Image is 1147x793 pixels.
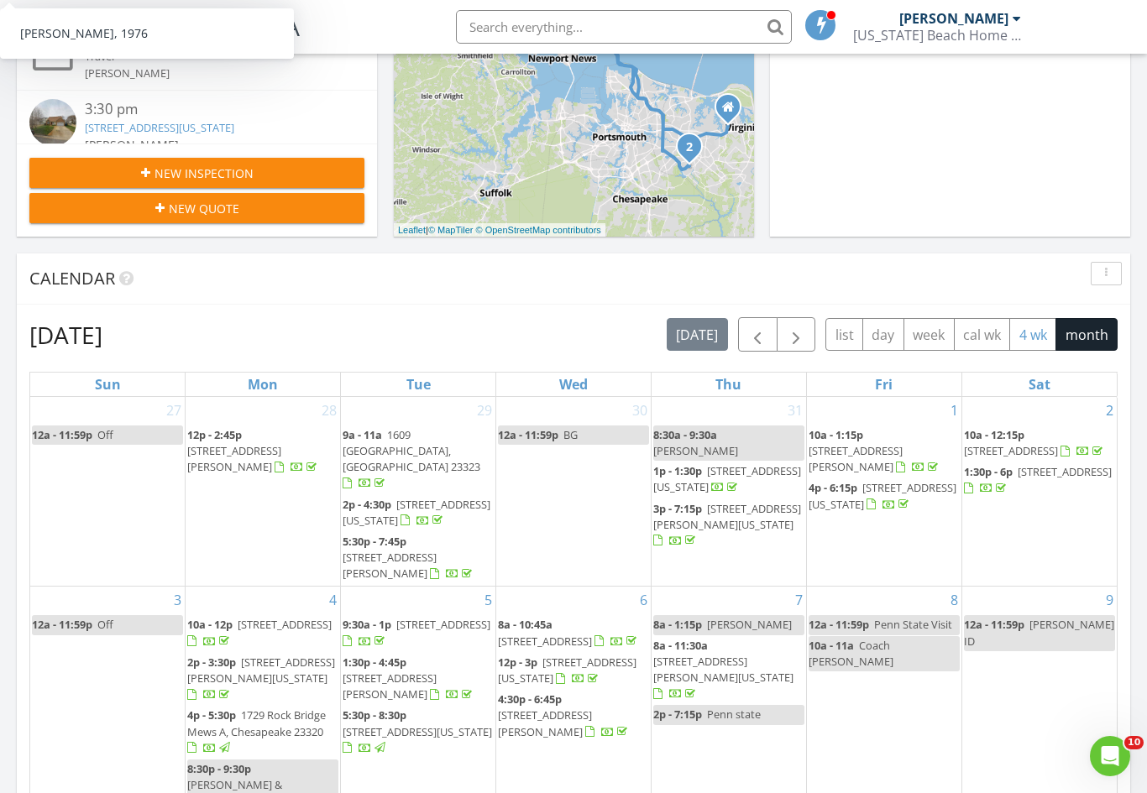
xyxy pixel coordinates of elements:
h2: [DATE] [29,318,102,352]
a: Sunday [92,373,124,396]
span: [STREET_ADDRESS][PERSON_NAME][US_STATE] [653,501,801,532]
a: © OpenStreetMap contributors [476,225,601,235]
span: 4p - 6:15p [809,480,857,495]
img: streetview [29,99,76,146]
span: New Quote [169,200,239,217]
span: 12p - 2:45p [187,427,242,442]
a: 9a - 11a 1609 [GEOGRAPHIC_DATA], [GEOGRAPHIC_DATA] 23323 [343,425,494,494]
a: Go to July 29, 2025 [474,397,495,424]
a: 3p - 7:15p [STREET_ADDRESS][PERSON_NAME][US_STATE] [653,499,804,552]
span: 12a - 11:59p [498,427,558,442]
a: 8a - 11:30a [STREET_ADDRESS][PERSON_NAME][US_STATE] [653,636,804,705]
a: 4p - 6:15p [STREET_ADDRESS][US_STATE] [809,478,960,514]
span: 12a - 11:59p [809,617,869,632]
a: 1:30p - 4:45p [STREET_ADDRESS][PERSON_NAME] [343,655,475,702]
a: 2p - 4:30p [STREET_ADDRESS][US_STATE] [343,495,494,531]
a: 9:30a - 1p [STREET_ADDRESS] [343,617,490,648]
a: SPECTORA [115,23,301,58]
td: Go to July 30, 2025 [496,397,652,587]
a: 10a - 1:15p [STREET_ADDRESS][PERSON_NAME] [809,427,941,474]
a: Saturday [1025,373,1054,396]
span: 5:30p - 7:45p [343,534,406,549]
span: [PERSON_NAME] [85,137,179,153]
iframe: Intercom live chat [1090,736,1130,776]
a: Go to August 7, 2025 [792,587,806,613]
a: 1:30p - 6p [STREET_ADDRESS] [964,462,1115,498]
span: 10 [1124,736,1144,749]
a: 4p - 5:30p 1729 Rock Bridge Mews A, Chesapeake 23320 [187,706,338,759]
a: 12p - 3p [STREET_ADDRESS][US_STATE] [498,653,649,689]
span: 3p - 7:15p [653,501,702,516]
button: New Inspection [29,158,364,188]
span: 2p - 7:15p [653,707,702,722]
button: [DATE] [667,318,728,351]
span: 12a - 11:59p [32,617,92,632]
span: 10a - 12p [187,617,233,632]
a: Go to August 8, 2025 [947,587,961,613]
span: Penn state [707,707,761,722]
a: 10a - 12:15p [STREET_ADDRESS] [964,427,1106,458]
a: [STREET_ADDRESS][US_STATE] [85,120,234,135]
span: Penn State Visit [874,617,952,632]
a: Leaflet [398,225,426,235]
a: Go to August 2, 2025 [1102,397,1117,424]
a: 5:30p - 8:30p [STREET_ADDRESS][US_STATE] [343,707,492,754]
span: 12a - 11:59p [32,427,92,442]
span: 10a - 12:15p [964,427,1024,442]
span: 5:30p - 8:30p [343,707,406,723]
a: Wednesday [556,373,591,396]
div: [PERSON_NAME] [85,65,336,81]
button: day [862,318,904,351]
td: Go to July 28, 2025 [186,397,341,587]
a: 2p - 4:30p [STREET_ADDRESS][US_STATE] [343,497,490,528]
span: Coach [PERSON_NAME] [809,638,893,669]
div: Travel [85,49,336,65]
span: 2p - 3:30p [187,655,236,670]
a: 8a - 10:45a [STREET_ADDRESS] [498,617,640,648]
span: 8:30a - 9:30a [653,427,717,442]
a: 2p - 3:30p [STREET_ADDRESS][PERSON_NAME][US_STATE] [187,655,335,702]
button: week [903,318,955,351]
a: 1p - 1:30p [STREET_ADDRESS][US_STATE] [653,462,804,498]
span: [STREET_ADDRESS][PERSON_NAME] [809,443,903,474]
input: Search everything... [456,10,792,44]
span: [STREET_ADDRESS][US_STATE] [809,480,956,511]
span: 1p - 1:30p [653,463,702,478]
button: Next month [777,317,816,352]
a: 3:30 pm [STREET_ADDRESS][US_STATE] [PERSON_NAME] 1 hours and 23 minutes drive time 60.2 miles [29,99,364,206]
span: 1:30p - 6p [964,464,1013,479]
span: [STREET_ADDRESS] [1018,464,1112,479]
span: [STREET_ADDRESS][PERSON_NAME][US_STATE] [187,655,335,686]
span: [PERSON_NAME] [707,617,792,632]
span: 2p - 4:30p [343,497,391,512]
div: [PERSON_NAME] [899,10,1008,27]
a: 9:30a - 1p [STREET_ADDRESS] [343,615,494,651]
a: 8a - 11:30a [STREET_ADDRESS][PERSON_NAME][US_STATE] [653,638,793,702]
span: 9:30a - 1p [343,617,391,632]
a: Thursday [712,373,745,396]
a: 10a - 12:15p [STREET_ADDRESS] [964,425,1115,462]
a: 4:30p - 6:45p [STREET_ADDRESS][PERSON_NAME] [498,690,649,743]
a: Go to July 31, 2025 [784,397,806,424]
td: Go to August 1, 2025 [806,397,961,587]
a: Go to August 3, 2025 [170,587,185,613]
div: 2367 Sedgewick Dr., VIRGINIA BCH VA 23453-7015 [728,107,738,117]
button: Previous month [738,317,778,352]
div: | [394,223,605,237]
i: 2 [686,142,693,154]
td: Go to July 31, 2025 [651,397,806,587]
a: 10a - 12p [STREET_ADDRESS] [187,617,332,648]
button: month [1055,318,1118,351]
span: [STREET_ADDRESS][US_STATE] [343,724,492,739]
a: 2p - 3:30p [STREET_ADDRESS][PERSON_NAME][US_STATE] [187,653,338,706]
span: 10a - 1:15p [809,427,863,442]
span: [STREET_ADDRESS] [396,617,490,632]
span: 10a - 11a [809,638,854,653]
span: 12p - 3p [498,655,537,670]
span: [STREET_ADDRESS][PERSON_NAME] [343,550,437,581]
td: Go to August 2, 2025 [961,397,1117,587]
span: Off [97,427,113,442]
a: Go to August 1, 2025 [947,397,961,424]
span: Off [97,617,113,632]
a: Go to July 28, 2025 [318,397,340,424]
